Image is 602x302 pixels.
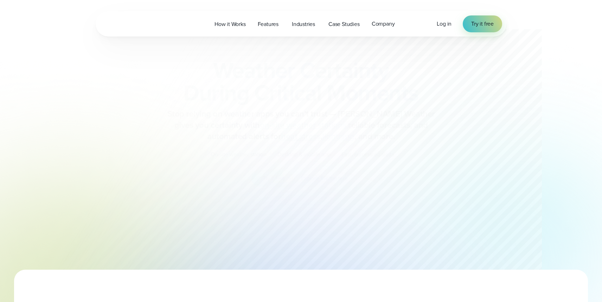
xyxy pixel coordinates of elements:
[322,17,366,31] a: Case Studies
[463,15,502,32] a: Try it free
[258,20,278,28] span: Features
[372,20,395,28] span: Company
[214,20,246,28] span: How it Works
[437,20,451,28] a: Log in
[328,20,360,28] span: Case Studies
[292,20,315,28] span: Industries
[209,17,252,31] a: How it Works
[471,20,494,28] span: Try it free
